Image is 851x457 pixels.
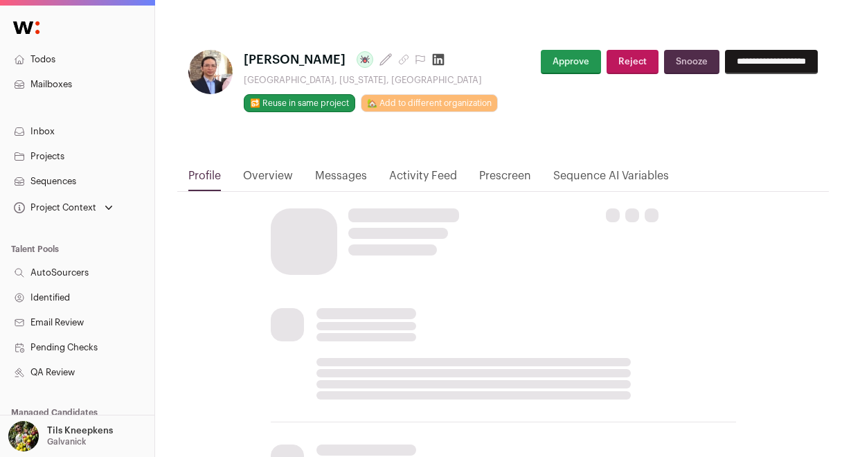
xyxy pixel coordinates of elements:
[188,168,221,191] a: Profile
[6,14,47,42] img: Wellfound
[188,50,233,94] img: d02e60ad98d0d57c34316de8a1517987c56ec26a8cb6782a425fa78063f48529.jpg
[244,94,355,112] button: 🔂 Reuse in same project
[389,168,457,191] a: Activity Feed
[244,50,346,69] span: [PERSON_NAME]
[47,425,113,436] p: Tils Kneepkens
[243,168,293,191] a: Overview
[541,50,601,74] button: Approve
[607,50,659,74] button: Reject
[479,168,531,191] a: Prescreen
[361,94,498,112] a: 🏡 Add to different organization
[6,421,116,451] button: Open dropdown
[8,421,39,451] img: 6689865-medium_jpg
[664,50,719,74] button: Snooze
[244,75,498,86] div: [GEOGRAPHIC_DATA], [US_STATE], [GEOGRAPHIC_DATA]
[315,168,367,191] a: Messages
[553,168,669,191] a: Sequence AI Variables
[47,436,86,447] p: Galvanick
[11,202,96,213] div: Project Context
[11,198,116,217] button: Open dropdown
